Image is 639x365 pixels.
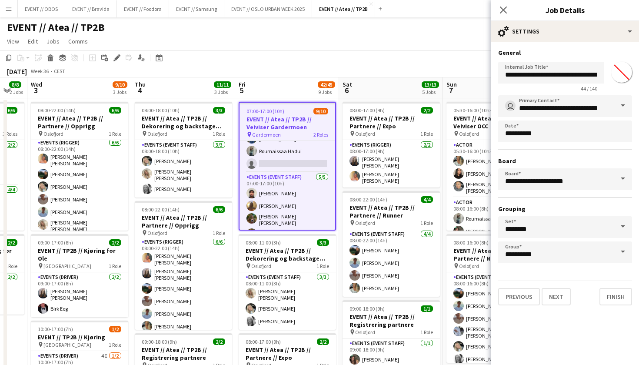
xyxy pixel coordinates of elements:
[213,107,225,114] span: 3/3
[31,102,128,231] app-job-card: 08:00-22:00 (14h)6/6EVENT // Atea // TP2B // Partnere // Opprigg Oslofjord1 RoleEvents (Rigger)6/...
[3,131,17,137] span: 2 Roles
[453,239,489,246] span: 08:00-16:00 (8h)
[31,333,128,341] h3: EVENT // TP2B // Kjøring
[10,89,23,95] div: 2 Jobs
[43,131,63,137] span: Oslofjord
[24,36,41,47] a: Edit
[355,329,375,335] span: Oslofjord
[446,140,544,198] app-card-role: Actor3/305:30-16:00 (10h30m)[PERSON_NAME][PERSON_NAME][PERSON_NAME] [PERSON_NAME] Stenvadet
[43,342,91,348] span: [GEOGRAPHIC_DATA]
[343,114,440,130] h3: EVENT // Atea // TP2B // Partnere // Expo
[349,305,385,312] span: 09:00-18:00 (9h)
[498,49,632,57] h3: General
[214,81,231,88] span: 11/11
[109,107,121,114] span: 6/6
[240,115,335,131] h3: EVENT // Atea // TP2B // Veiviser Gardermoen
[349,196,387,203] span: 08:00-22:00 (14h)
[420,329,433,335] span: 1 Role
[68,37,88,45] span: Comms
[446,198,544,308] app-card-role: Actor7/708:00-16:00 (8h)Roumaissaa Hadui[PERSON_NAME]
[109,263,121,269] span: 1 Role
[47,37,60,45] span: Jobs
[343,102,440,188] app-job-card: 08:00-17:00 (9h)2/2EVENT // Atea // TP2B // Partnere // Expo Oslofjord1 RoleEvents (Rigger)2/208:...
[142,338,177,345] span: 09:00-18:00 (9h)
[5,107,17,114] span: 6/6
[135,80,146,88] span: Thu
[355,131,375,137] span: Oslofjord
[135,214,232,229] h3: EVENT // Atea // TP2B // Partnere // Opprigg
[498,288,540,305] button: Previous
[498,205,632,213] h3: Grouping
[446,102,544,231] div: 05:30-16:00 (10h30m)10/10EVENT // Atea // TP2B // Veiviser OCC Oslofjord2 RolesActor3/305:30-16:0...
[213,131,225,137] span: 1 Role
[542,288,571,305] button: Next
[421,107,433,114] span: 2/2
[318,81,335,88] span: 42/45
[341,85,352,95] span: 6
[117,0,169,17] button: EVENT // Foodora
[31,247,128,262] h3: EVENT // TP2B // Kjøring for Ole
[446,247,544,262] h3: EVENT // Atea // TP2B // Partnere // Nedrigg
[135,201,232,330] div: 08:00-22:00 (14h)6/6EVENT // Atea // TP2B // Partnere // Opprigg Oslofjord1 RoleEvents (Rigger)6/...
[599,288,632,305] button: Finish
[239,247,336,262] h3: EVENT // Atea // TP2B // Dekorering og backstage oppsett
[251,263,271,269] span: Oslofjord
[446,234,544,363] app-job-card: 08:00-16:00 (8h)6/6EVENT // Atea // TP2B // Partnere // Nedrigg Oslofjord1 RoleEvents (Event Staf...
[574,85,604,92] span: 44 / 140
[109,239,121,246] span: 2/2
[313,131,328,138] span: 2 Roles
[422,81,439,88] span: 13/13
[317,338,329,345] span: 2/2
[246,338,281,345] span: 08:00-17:00 (9h)
[7,37,19,45] span: View
[142,107,180,114] span: 08:00-18:00 (10h)
[213,338,225,345] span: 2/2
[7,21,105,34] h1: EVENT // Atea // TP2B
[343,229,440,297] app-card-role: Events (Event Staff)4/408:00-22:00 (14h)[PERSON_NAME][PERSON_NAME][PERSON_NAME][PERSON_NAME]
[491,21,639,42] div: Settings
[343,191,440,297] app-job-card: 08:00-22:00 (14h)4/4EVENT // Atea // TP2B // Partnere // Runner Oslofjord1 RoleEvents (Event Staf...
[43,36,63,47] a: Jobs
[65,36,91,47] a: Comms
[54,68,65,74] div: CEST
[422,89,439,95] div: 5 Jobs
[446,80,457,88] span: Sun
[135,140,232,198] app-card-role: Events (Event Staff)3/308:00-18:00 (10h)[PERSON_NAME][PERSON_NAME] [PERSON_NAME][PERSON_NAME]
[3,36,23,47] a: View
[246,108,284,114] span: 07:00-17:00 (10h)
[135,237,232,335] app-card-role: Events (Rigger)6/608:00-22:00 (14h)[PERSON_NAME] [PERSON_NAME][PERSON_NAME] [PERSON_NAME][PERSON_...
[147,131,167,137] span: Oslofjord
[18,0,65,17] button: EVENT // OBOS
[169,0,224,17] button: EVENT // Samsung
[31,272,128,317] app-card-role: Events (Driver)2/209:00-17:00 (8h)[PERSON_NAME] [PERSON_NAME]Birk Eeg
[213,206,225,213] span: 6/6
[445,85,457,95] span: 7
[30,85,42,95] span: 3
[5,239,17,246] span: 2/2
[246,239,281,246] span: 08:00-11:00 (3h)
[420,131,433,137] span: 1 Role
[312,0,375,17] button: EVENT // Atea // TP2B
[453,107,501,114] span: 05:30-16:00 (10h30m)
[239,234,336,330] app-job-card: 08:00-11:00 (3h)3/3EVENT // Atea // TP2B // Dekorering og backstage oppsett Oslofjord1 RoleEvents...
[313,108,328,114] span: 9/10
[147,230,167,236] span: Oslofjord
[109,342,121,348] span: 1 Role
[421,196,433,203] span: 4/4
[43,263,91,269] span: [GEOGRAPHIC_DATA]
[38,326,73,332] span: 10:00-17:00 (7h)
[38,239,73,246] span: 09:00-17:00 (8h)
[237,85,246,95] span: 5
[28,37,38,45] span: Edit
[239,102,336,231] app-job-card: 07:00-17:00 (10h)9/10EVENT // Atea // TP2B // Veiviser Gardermoen Gardermoen2 Roles07:00-15:00 (8...
[343,204,440,219] h3: EVENT // Atea // TP2B // Partnere // Runner
[135,114,232,130] h3: EVENT // Atea // TP2B // Dekorering og backstage oppsett
[133,85,146,95] span: 4
[135,102,232,198] app-job-card: 08:00-18:00 (10h)3/3EVENT // Atea // TP2B // Dekorering og backstage oppsett Oslofjord1 RoleEvent...
[459,263,479,269] span: Oslofjord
